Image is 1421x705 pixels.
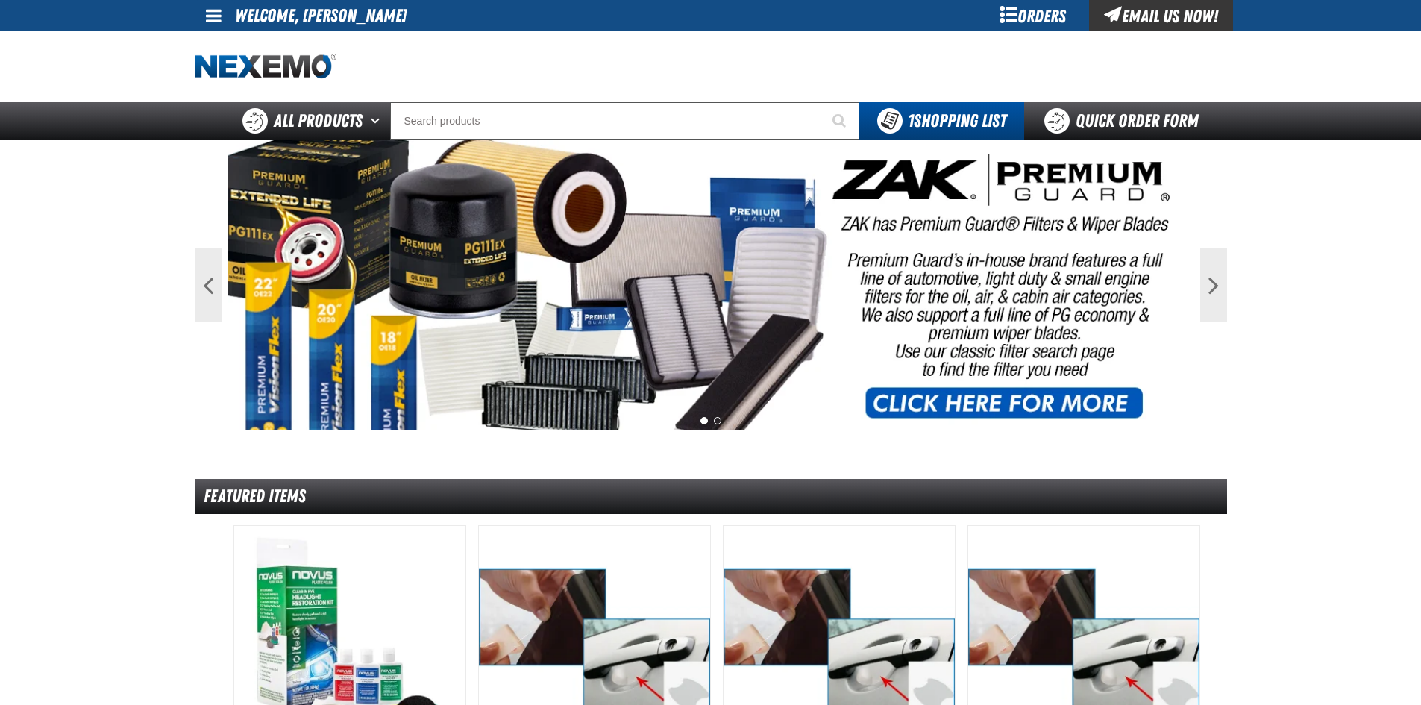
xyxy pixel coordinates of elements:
[1024,102,1226,140] a: Quick Order Form
[195,479,1227,514] div: Featured Items
[908,110,1006,131] span: Shopping List
[228,140,1194,430] img: PG Filters & Wipers
[1200,248,1227,322] button: Next
[822,102,859,140] button: Start Searching
[195,54,336,80] img: Nexemo logo
[195,248,222,322] button: Previous
[859,102,1024,140] button: You have 1 Shopping List. Open to view details
[714,417,721,424] button: 2 of 2
[700,417,708,424] button: 1 of 2
[908,110,914,131] strong: 1
[390,102,859,140] input: Search
[274,107,363,134] span: All Products
[366,102,390,140] button: Open All Products pages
